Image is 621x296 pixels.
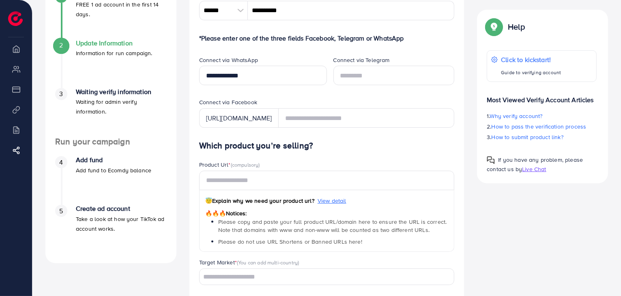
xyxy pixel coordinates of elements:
[492,122,587,131] span: How to pass the verification process
[587,260,615,290] iframe: Chat
[237,259,299,266] span: (You can add multi-country)
[231,161,260,168] span: (compulsory)
[45,88,176,137] li: Waiting verify information
[199,56,258,64] label: Connect via WhatsApp
[199,258,299,266] label: Target Market
[200,271,444,283] input: Search for option
[76,156,151,164] h4: Add fund
[76,48,153,58] p: Information for run campaign.
[59,206,63,216] span: 5
[59,89,63,99] span: 3
[76,165,151,175] p: Add fund to Ecomdy balance
[45,205,176,253] li: Create ad account
[218,218,447,234] span: Please copy and paste your full product URL/domain here to ensure the URL is correct. Note that d...
[487,122,597,131] p: 2.
[45,156,176,205] li: Add fund
[205,209,247,217] span: Notices:
[218,238,362,246] span: Please do not use URL Shortens or Banned URLs here!
[522,165,546,173] span: Live Chat
[59,41,63,50] span: 2
[492,133,563,141] span: How to submit product link?
[318,197,346,205] span: View detail
[199,161,260,169] label: Product Url
[199,33,455,43] p: *Please enter one of the three fields Facebook, Telegram or WhatsApp
[76,39,153,47] h4: Update Information
[487,111,597,121] p: 1.
[490,112,543,120] span: Why verify account?
[199,98,257,106] label: Connect via Facebook
[45,39,176,88] li: Update Information
[487,132,597,142] p: 3.
[487,88,597,105] p: Most Viewed Verify Account Articles
[487,156,583,173] span: If you have any problem, please contact us by
[508,22,525,32] p: Help
[501,68,561,77] p: Guide to verifying account
[205,197,212,205] span: 😇
[199,108,279,128] div: [URL][DOMAIN_NAME]
[76,214,167,234] p: Take a look at how your TikTok ad account works.
[76,88,167,96] h4: Waiting verify information
[199,141,455,151] h4: Which product you’re selling?
[487,156,495,164] img: Popup guide
[8,11,23,26] img: logo
[205,197,314,205] span: Explain why we need your product url?
[487,19,501,34] img: Popup guide
[205,209,226,217] span: 🔥🔥🔥
[333,56,390,64] label: Connect via Telegram
[45,137,176,147] h4: Run your campaign
[501,55,561,64] p: Click to kickstart!
[76,97,167,116] p: Waiting for admin verify information.
[199,268,455,285] div: Search for option
[76,205,167,212] h4: Create ad account
[59,158,63,167] span: 4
